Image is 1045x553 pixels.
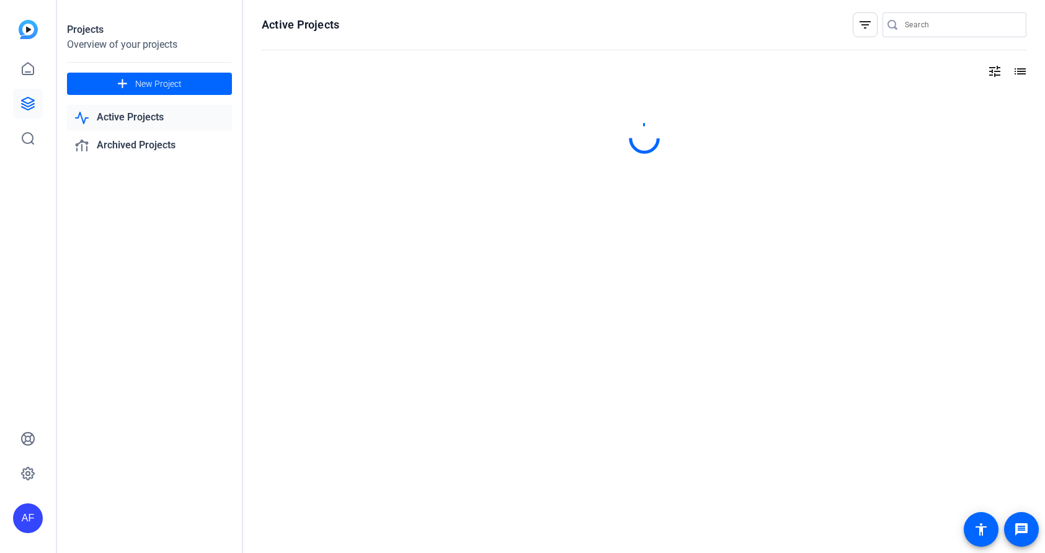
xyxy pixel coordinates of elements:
button: New Project [67,73,232,95]
img: blue-gradient.svg [19,20,38,39]
div: Projects [67,22,232,37]
mat-icon: message [1014,522,1029,537]
input: Search [905,17,1016,32]
div: AF [13,503,43,533]
div: Overview of your projects [67,37,232,52]
mat-icon: tune [987,64,1002,79]
span: New Project [135,78,182,91]
mat-icon: list [1012,64,1026,79]
h1: Active Projects [262,17,339,32]
mat-icon: accessibility [974,522,989,537]
a: Archived Projects [67,133,232,158]
a: Active Projects [67,105,232,130]
mat-icon: filter_list [858,17,873,32]
mat-icon: add [115,76,130,92]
